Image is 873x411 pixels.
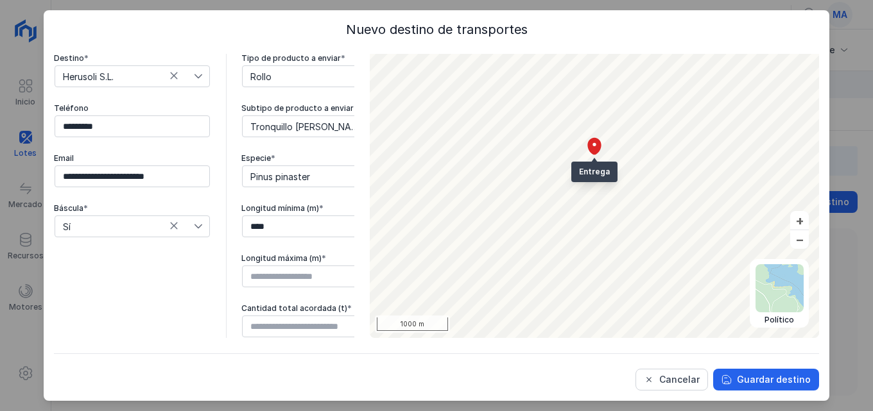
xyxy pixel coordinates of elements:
div: Longitud máxima (m) [241,253,398,264]
div: Teléfono [54,103,211,113]
span: Tronquillo o cańter [243,116,381,137]
span: Herusoli S.L. [55,66,194,87]
div: Especie [241,153,398,164]
div: Político [756,315,804,325]
div: Cancelar [659,373,700,386]
button: + [790,211,809,230]
button: Guardar destino [713,369,819,390]
div: Subtipo de producto a enviar [241,103,398,113]
button: – [790,230,809,249]
div: Longitud mínima (m) [241,203,398,214]
span: Sí [55,216,194,237]
div: Cantidad total acordada (t) [241,303,398,314]
div: Tipo de producto a enviar [241,53,398,63]
span: Rollo [243,66,381,87]
div: Báscula [54,203,211,214]
div: Email [54,153,211,164]
img: political.webp [756,264,804,312]
span: Pinus pinaster [243,166,381,187]
div: Guardar destino [737,373,811,386]
div: Nuevo destino de transportes [54,21,819,38]
div: Destino [54,53,211,63]
button: Cancelar [635,369,708,390]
